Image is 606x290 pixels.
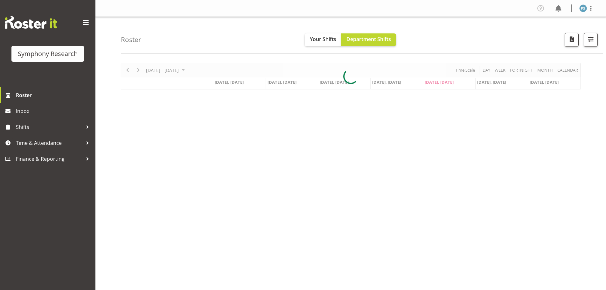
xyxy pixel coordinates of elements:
[565,33,579,47] button: Download a PDF of the roster according to the set date range.
[579,4,587,12] img: paul-s-stoneham1982.jpg
[346,36,391,43] span: Department Shifts
[18,49,78,59] div: Symphony Research
[305,33,341,46] button: Your Shifts
[341,33,396,46] button: Department Shifts
[16,106,92,116] span: Inbox
[310,36,336,43] span: Your Shifts
[16,122,83,132] span: Shifts
[16,138,83,148] span: Time & Attendance
[5,16,57,29] img: Rosterit website logo
[121,36,141,43] h4: Roster
[584,33,598,47] button: Filter Shifts
[16,90,92,100] span: Roster
[16,154,83,164] span: Finance & Reporting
